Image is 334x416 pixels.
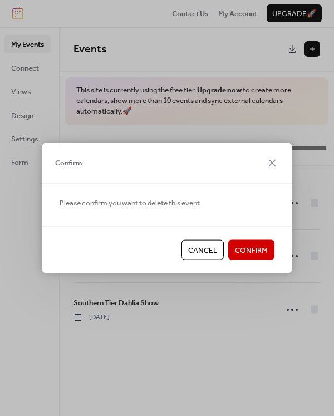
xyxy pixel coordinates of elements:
button: Confirm [228,240,274,260]
span: Cancel [188,245,217,256]
span: Confirm [55,158,82,169]
button: Cancel [181,240,224,260]
span: Confirm [235,245,268,256]
span: Please confirm you want to delete this event. [60,197,202,208]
